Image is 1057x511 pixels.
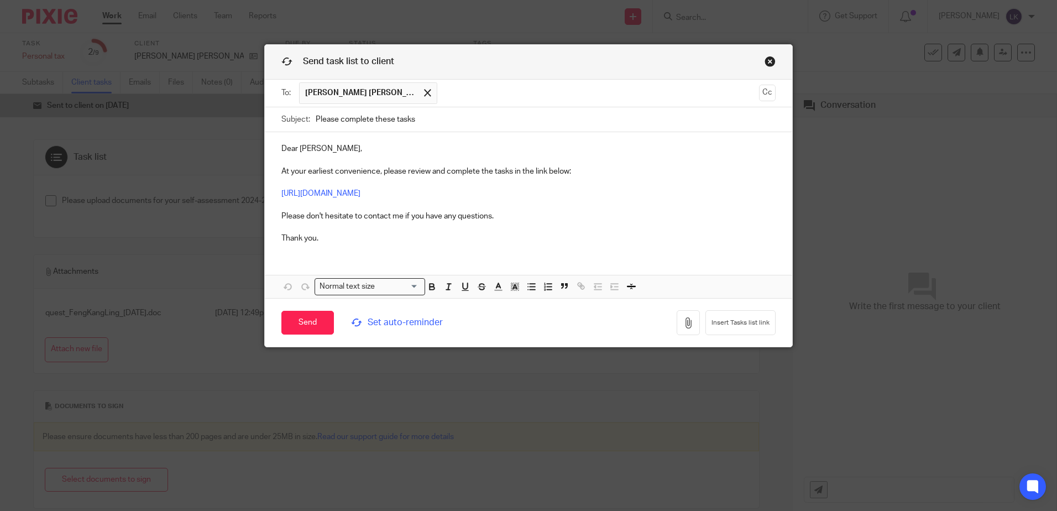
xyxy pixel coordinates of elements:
[281,143,776,244] p: Dear [PERSON_NAME], At your earliest convenience, please review and complete the tasks in the lin...
[315,278,425,295] div: Search for option
[711,319,770,327] span: Insert Tasks list link
[281,87,294,98] label: To:
[281,190,360,197] a: [URL][DOMAIN_NAME]
[281,114,310,125] label: Subject:
[351,316,502,329] span: Set auto-reminder
[379,281,418,293] input: Search for option
[317,281,378,293] span: Normal text size
[759,85,776,101] button: Cc
[281,311,334,335] input: Send
[705,310,776,335] button: Insert Tasks list link
[305,87,416,98] span: [PERSON_NAME] [PERSON_NAME]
